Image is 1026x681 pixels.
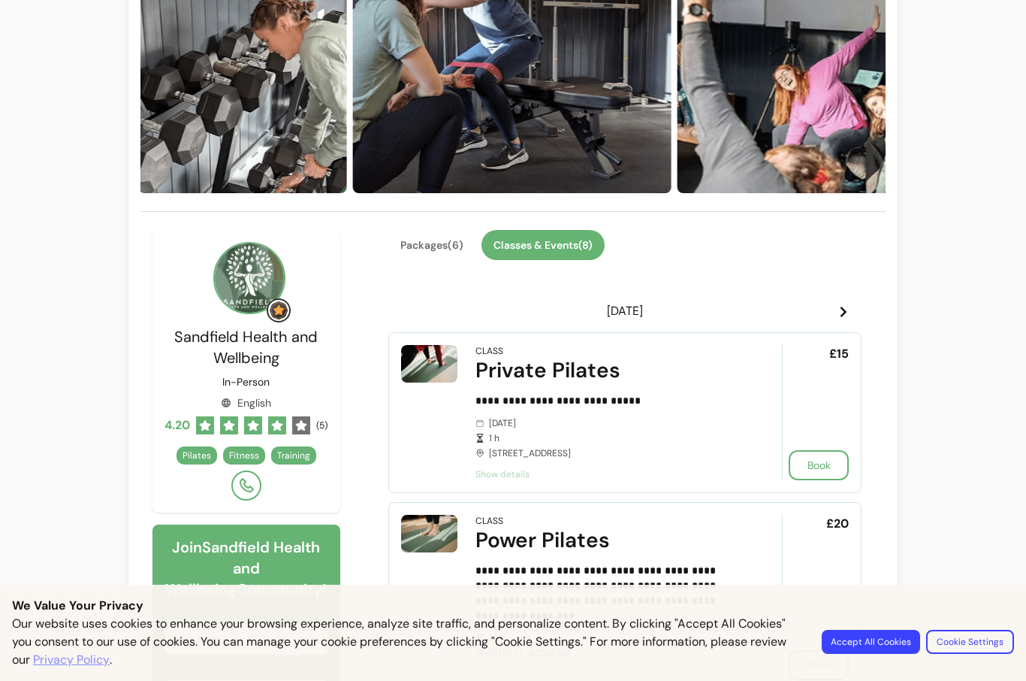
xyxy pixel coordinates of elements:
[33,651,110,669] a: Privacy Policy
[221,395,271,410] div: English
[183,449,211,462] span: Pilates
[388,230,475,260] button: Packages(6)
[270,301,288,319] img: Grow
[826,515,849,533] span: £20
[789,450,849,480] button: Book
[475,417,741,459] div: [DATE] [STREET_ADDRESS]
[475,357,741,384] div: Private Pilates
[822,630,920,654] button: Accept All Cookies
[164,416,190,434] span: 4.20
[401,345,457,383] img: Private Pilates
[481,230,605,260] button: Classes & Events(8)
[489,432,741,444] span: 1 h
[388,296,862,326] header: [DATE]
[277,449,310,462] span: Training
[229,449,259,462] span: Fitness
[475,468,741,480] span: Show details
[164,537,328,600] h6: Join Sandfield Health and Wellbeing Community!
[475,345,503,357] div: Class
[12,615,804,669] p: Our website uses cookies to enhance your browsing experience, analyze site traffic, and personali...
[12,597,1014,615] p: We Value Your Privacy
[829,345,849,363] span: £15
[174,327,318,368] span: Sandfield Health and Wellbeing
[475,515,503,527] div: Class
[926,630,1014,654] button: Cookie Settings
[213,242,285,314] img: Provider image
[316,419,327,431] span: ( 5 )
[475,527,741,554] div: Power Pilates
[401,515,457,552] img: Power Pilates
[222,374,270,389] p: In-Person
